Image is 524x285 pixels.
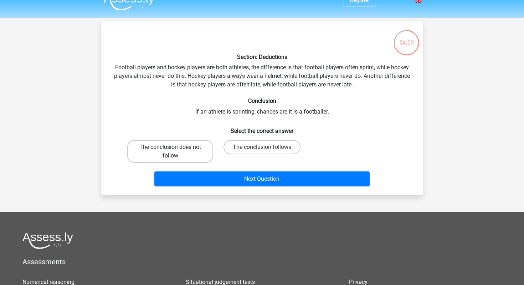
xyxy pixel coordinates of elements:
img: Assessly logo [22,232,73,249]
h6: Select the correct answer [113,122,411,134]
div: 04:09 [393,29,420,47]
div: Football players and hockey players are both athletes, the difference is that football players of... [104,26,420,189]
h5: Assessments [22,257,502,266]
label: The conclusion follows [224,140,300,154]
button: Next Question [154,171,370,186]
label: The conclusion does not follow [127,140,213,163]
h6: Conclusion [113,97,411,104]
h6: Section: Deductions [113,54,411,60]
